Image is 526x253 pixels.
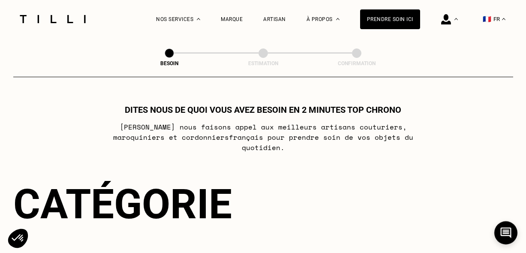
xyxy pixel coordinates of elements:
img: Logo du service de couturière Tilli [17,15,89,23]
img: Menu déroulant à propos [336,18,340,20]
div: Estimation [220,60,306,66]
a: Prendre soin ici [360,9,420,29]
h1: Dites nous de quoi vous avez besoin en 2 minutes top chrono [125,105,401,115]
p: [PERSON_NAME] nous faisons appel aux meilleurs artisans couturiers , maroquiniers et cordonniers ... [93,122,433,153]
a: Marque [221,16,243,22]
img: Menu déroulant [197,18,200,20]
div: Confirmation [314,60,400,66]
div: Besoin [126,60,212,66]
span: 🇫🇷 [483,15,491,23]
a: Artisan [263,16,286,22]
img: menu déroulant [502,18,505,20]
div: Catégorie [13,180,513,228]
img: Menu déroulant [454,18,458,20]
img: icône connexion [441,14,451,24]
